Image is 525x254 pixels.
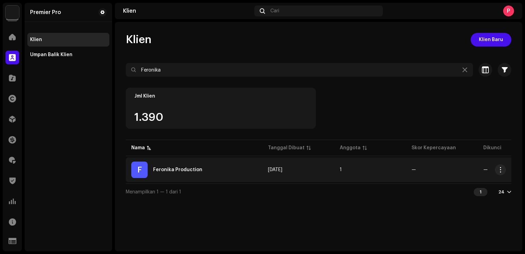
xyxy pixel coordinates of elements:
[27,33,109,47] re-m-nav-item: Klien
[268,167,282,172] span: 24 Nov 2022
[270,8,279,14] span: Cari
[503,5,514,16] div: P
[153,167,202,172] div: Feronika Production
[474,188,487,196] div: 1
[498,189,504,195] div: 24
[471,33,511,47] button: Klien Baru
[123,8,252,14] div: Klien
[131,162,148,178] div: F
[30,10,61,15] div: Premier Pro
[268,144,305,151] div: Tanggal Dibuat
[340,144,361,151] div: Anggota
[126,190,181,194] span: Menampilkan 1 — 1 dari 1
[30,37,42,42] div: Klien
[131,144,145,151] div: Nama
[126,33,151,47] span: Klien
[30,52,72,58] div: Umpan Balik Klien
[126,63,473,77] input: Cari
[134,93,307,99] div: Jml Klien
[126,88,316,129] re-o-card-value: Jml Klien
[27,48,109,62] re-m-nav-item: Umpan Balik Klien
[412,167,472,172] re-a-table-badge: —
[340,167,342,172] span: 1
[5,5,19,19] img: 64f15ab7-a28a-4bb5-a164-82594ec98160
[479,33,503,47] span: Klien Baru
